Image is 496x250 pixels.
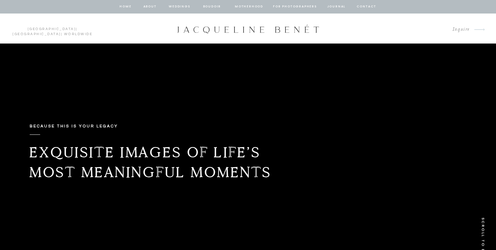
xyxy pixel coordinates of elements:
p: | | Worldwide [9,27,95,31]
b: Exquisite images of life’s most meaningful moments [29,143,272,181]
a: BOUDOIR [202,4,222,10]
a: Motherhood [235,4,263,10]
a: Inquire [447,25,470,34]
a: [GEOGRAPHIC_DATA] [12,32,61,36]
a: journal [326,4,347,10]
a: [GEOGRAPHIC_DATA] [28,27,76,31]
a: Weddings [168,4,191,10]
a: about [143,4,157,10]
a: contact [356,4,377,10]
a: home [119,4,132,10]
b: Because this is your legacy [30,124,118,128]
a: for photographers [273,4,317,10]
